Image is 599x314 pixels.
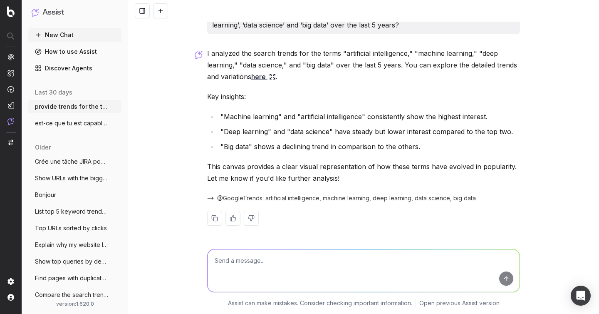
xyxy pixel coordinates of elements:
[217,194,476,202] span: @GoogleTrends: artificial intelligence, machine learning, deep learning, data science, big data
[228,299,412,307] p: Assist can make mistakes. Consider checking important information.
[35,274,108,282] span: Find pages with duplicate H1s in [the to
[251,71,276,82] a: here
[7,54,14,60] img: Analytics
[42,7,64,18] h1: Assist
[35,157,108,166] span: Crée une tâche JIRA pour corriger le tit
[7,102,14,109] img: Studio
[35,88,72,97] span: last 30 days
[35,143,51,152] span: older
[35,257,108,266] span: Show top queries by device for [mobile /
[35,191,56,199] span: Bonjour
[28,172,121,185] button: Show URLs with the biggest drop in impre
[35,224,107,232] span: Top URLs sorted by clicks
[28,255,121,268] button: Show top queries by device for [mobile /
[28,62,121,75] a: Discover Agents
[218,141,520,152] li: "Big data" shows a declining trend in comparison to the others.
[35,291,108,299] span: Compare the search trends for [artificia
[32,301,118,307] div: version: 1.620.0
[419,299,500,307] a: Open previous Assist version
[35,174,108,182] span: Show URLs with the biggest drop in impre
[28,188,121,202] button: Bonjour
[207,91,520,102] p: Key insights:
[7,6,15,17] img: Botify logo
[28,222,121,235] button: Top URLs sorted by clicks
[28,238,121,252] button: Explain why my website lost traffic duri
[207,161,520,184] p: This canvas provides a clear visual representation of how these terms have evolved in popularity....
[28,205,121,218] button: List top 5 keyword trends march vs april
[7,278,14,285] img: Setting
[571,286,591,306] div: Open Intercom Messenger
[28,155,121,168] button: Crée une tâche JIRA pour corriger le tit
[28,117,121,130] button: est-ce que tu est capable de me [PERSON_NAME] p
[207,194,486,202] button: @GoogleTrends: artificial intelligence, machine learning, deep learning, data science, big data
[218,126,520,137] li: "Deep learning" and "data science" have steady but lower interest compared to the top two.
[28,100,121,113] button: provide trends for the term and its vari
[7,118,14,125] img: Assist
[35,102,108,111] span: provide trends for the term and its vari
[35,241,108,249] span: Explain why my website lost traffic duri
[32,7,118,18] button: Assist
[28,28,121,42] button: New Chat
[7,86,14,93] img: Activation
[7,70,14,77] img: Intelligence
[28,45,121,58] a: How to use Assist
[35,207,108,216] span: List top 5 keyword trends march vs april
[28,272,121,285] button: Find pages with duplicate H1s in [the to
[8,140,13,145] img: Switch project
[195,51,203,59] img: Botify assist logo
[207,47,520,82] p: I analyzed the search trends for the terms "artificial intelligence," "machine learning," "deep l...
[32,8,39,16] img: Assist
[35,119,108,127] span: est-ce que tu est capable de me [PERSON_NAME] p
[7,294,14,301] img: My account
[28,288,121,302] button: Compare the search trends for [artificia
[218,111,520,122] li: "Machine learning" and "artificial intelligence" consistently show the highest interest.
